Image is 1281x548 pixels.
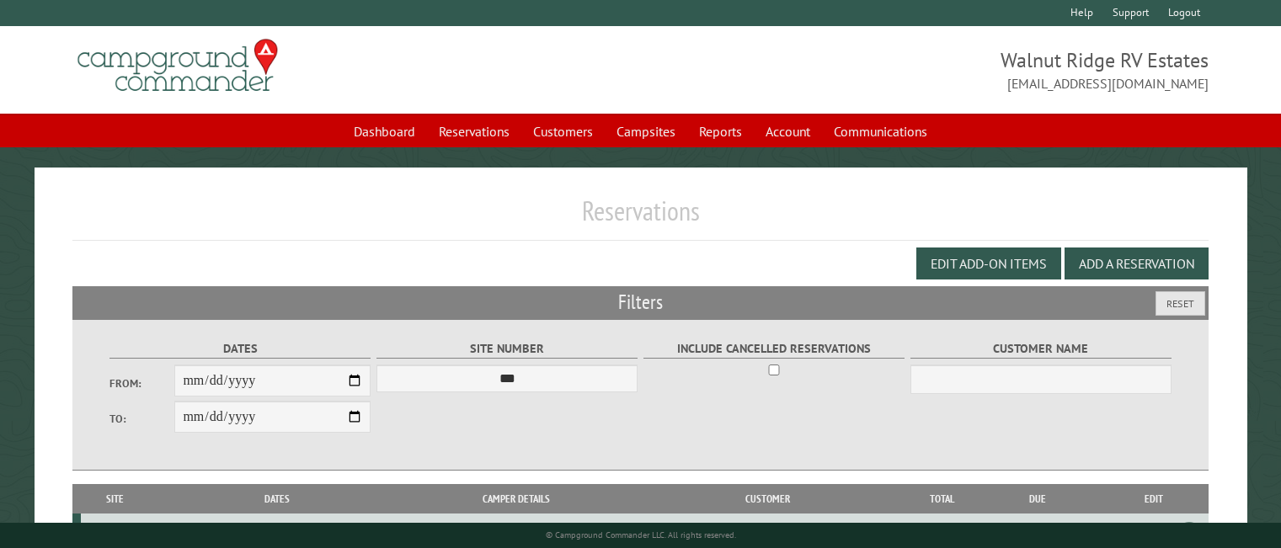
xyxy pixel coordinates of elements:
th: Edit [1099,484,1209,513]
a: Communications [824,115,937,147]
a: Dashboard [344,115,425,147]
label: Customer Name [910,339,1172,359]
th: Customer [627,484,909,513]
a: Account [755,115,820,147]
th: Total [909,484,976,513]
a: Reservations [429,115,520,147]
label: From: [109,375,175,391]
small: © Campground Commander LLC. All rights reserved. [546,529,736,540]
a: Customers [523,115,603,147]
button: Edit Add-on Items [916,247,1061,279]
button: Reset [1156,291,1205,316]
span: Walnut Ridge RV Estates [EMAIL_ADDRESS][DOMAIN_NAME] [641,46,1209,93]
h2: Filters [72,286,1209,318]
label: Include Cancelled Reservations [643,339,905,359]
label: To: [109,411,175,427]
label: Site Number [376,339,638,359]
th: Dates [150,484,405,513]
img: Campground Commander [72,33,283,98]
h1: Reservations [72,194,1209,241]
a: Reports [689,115,752,147]
button: Add a Reservation [1065,247,1209,279]
th: Site [81,484,150,513]
label: Dates [109,339,371,359]
th: Camper Details [405,484,627,513]
th: Due [976,484,1099,513]
a: Campsites [606,115,686,147]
